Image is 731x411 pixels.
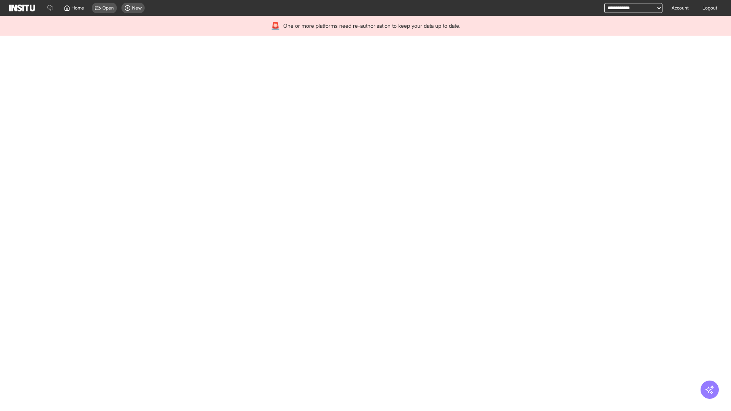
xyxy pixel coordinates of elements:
[271,21,280,31] div: 🚨
[283,22,460,30] span: One or more platforms need re-authorisation to keep your data up to date.
[9,5,35,11] img: Logo
[72,5,84,11] span: Home
[102,5,114,11] span: Open
[132,5,142,11] span: New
